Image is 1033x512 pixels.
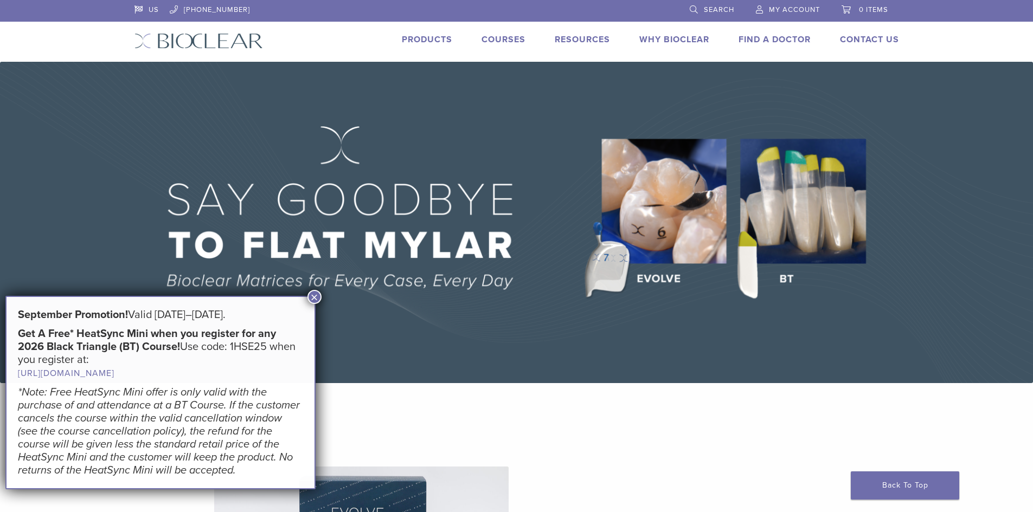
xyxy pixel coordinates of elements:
em: *Note: Free HeatSync Mini offer is only valid with the purchase of and attendance at a BT Course.... [18,386,300,477]
a: Why Bioclear [639,34,709,45]
img: Bioclear [134,33,263,49]
strong: September Promotion! [18,308,128,321]
button: Close [307,290,322,304]
a: Courses [482,34,525,45]
a: Products [402,34,452,45]
span: My Account [769,5,820,14]
a: Back To Top [851,471,959,500]
h5: Use code: 1HSE25 when you register at: [18,327,303,380]
span: Search [704,5,734,14]
h5: Valid [DATE]–[DATE]. [18,308,303,321]
strong: Get A Free* HeatSync Mini when you register for any 2026 Black Triangle (BT) Course! [18,327,276,353]
a: Resources [555,34,610,45]
a: Find A Doctor [739,34,811,45]
a: Contact Us [840,34,899,45]
a: [URL][DOMAIN_NAME] [18,368,114,379]
span: 0 items [859,5,888,14]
